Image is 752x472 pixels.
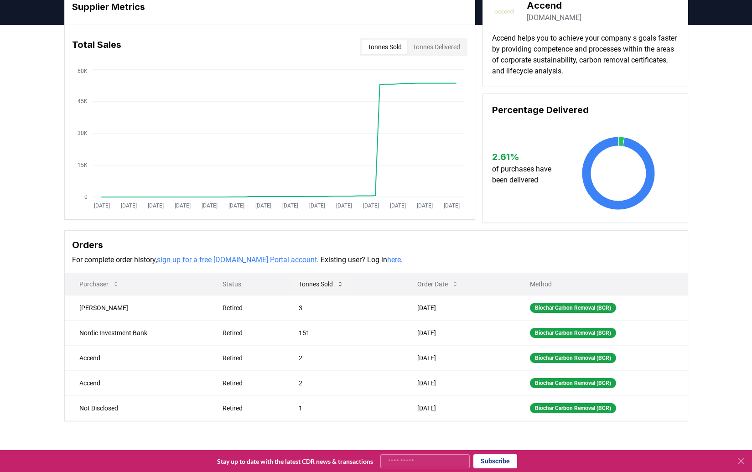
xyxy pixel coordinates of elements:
[530,378,616,388] div: Biochar Carbon Removal (BCR)
[291,275,351,293] button: Tonnes Sold
[527,12,581,23] a: [DOMAIN_NAME]
[530,353,616,363] div: Biochar Carbon Removal (BCR)
[387,255,401,264] a: here
[443,202,459,209] tspan: [DATE]
[416,202,432,209] tspan: [DATE]
[336,202,352,209] tspan: [DATE]
[492,150,560,164] h3: 2.61 %
[72,275,127,293] button: Purchaser
[284,395,403,420] td: 1
[403,320,515,345] td: [DATE]
[174,202,190,209] tspan: [DATE]
[120,202,136,209] tspan: [DATE]
[309,202,325,209] tspan: [DATE]
[530,303,616,313] div: Biochar Carbon Removal (BCR)
[228,202,244,209] tspan: [DATE]
[403,295,515,320] td: [DATE]
[223,303,277,312] div: Retired
[93,202,109,209] tspan: [DATE]
[147,202,163,209] tspan: [DATE]
[65,345,208,370] td: Accend
[282,202,298,209] tspan: [DATE]
[65,320,208,345] td: Nordic Investment Bank
[223,353,277,363] div: Retired
[530,328,616,338] div: Biochar Carbon Removal (BCR)
[78,68,88,74] tspan: 60K
[78,98,88,104] tspan: 45K
[215,280,277,289] p: Status
[72,238,680,252] h3: Orders
[403,395,515,420] td: [DATE]
[78,162,88,168] tspan: 15K
[407,40,466,54] button: Tonnes Delivered
[284,295,403,320] td: 3
[72,38,121,56] h3: Total Sales
[284,320,403,345] td: 151
[201,202,217,209] tspan: [DATE]
[223,404,277,413] div: Retired
[223,379,277,388] div: Retired
[492,103,679,117] h3: Percentage Delivered
[389,202,405,209] tspan: [DATE]
[403,345,515,370] td: [DATE]
[223,328,277,337] div: Retired
[255,202,271,209] tspan: [DATE]
[410,275,466,293] button: Order Date
[530,403,616,413] div: Biochar Carbon Removal (BCR)
[523,280,680,289] p: Method
[492,33,679,77] p: Accend helps you to achieve your company s goals faster by providing competence and processes wit...
[284,345,403,370] td: 2
[492,164,560,186] p: of purchases have been delivered
[78,130,88,136] tspan: 30K
[72,254,680,265] p: For complete order history, . Existing user? Log in .
[362,40,407,54] button: Tonnes Sold
[65,295,208,320] td: [PERSON_NAME]
[403,370,515,395] td: [DATE]
[363,202,379,209] tspan: [DATE]
[84,194,88,200] tspan: 0
[65,370,208,395] td: Accend
[157,255,317,264] a: sign up for a free [DOMAIN_NAME] Portal account
[284,370,403,395] td: 2
[65,395,208,420] td: Not Disclosed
